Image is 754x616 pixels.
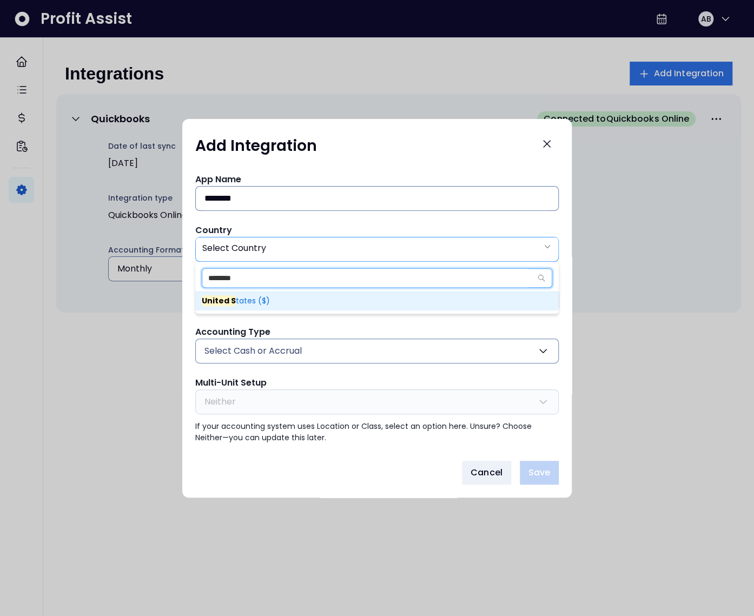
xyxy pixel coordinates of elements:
span: Accounting Type [195,326,270,338]
span: Save [528,466,550,479]
span: App Name [195,173,241,186]
mark: United S [202,295,236,306]
span: Cancel [471,466,502,479]
span: tates ($) [202,295,270,306]
span: Neither [204,395,236,408]
button: Close [535,132,559,156]
span: Multi-Unit Setup [195,376,267,389]
svg: arrow down line [543,241,552,252]
button: Cancel [462,461,511,485]
span: Select Cash or Accrual [204,345,302,357]
span: Country [195,224,232,236]
svg: search [538,274,545,282]
span: Select Country [202,242,266,254]
button: Save [520,461,559,485]
p: If your accounting system uses Location or Class, select an option here. Unsure? Choose Neither—y... [195,421,559,443]
h1: Add Integration [195,136,317,156]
